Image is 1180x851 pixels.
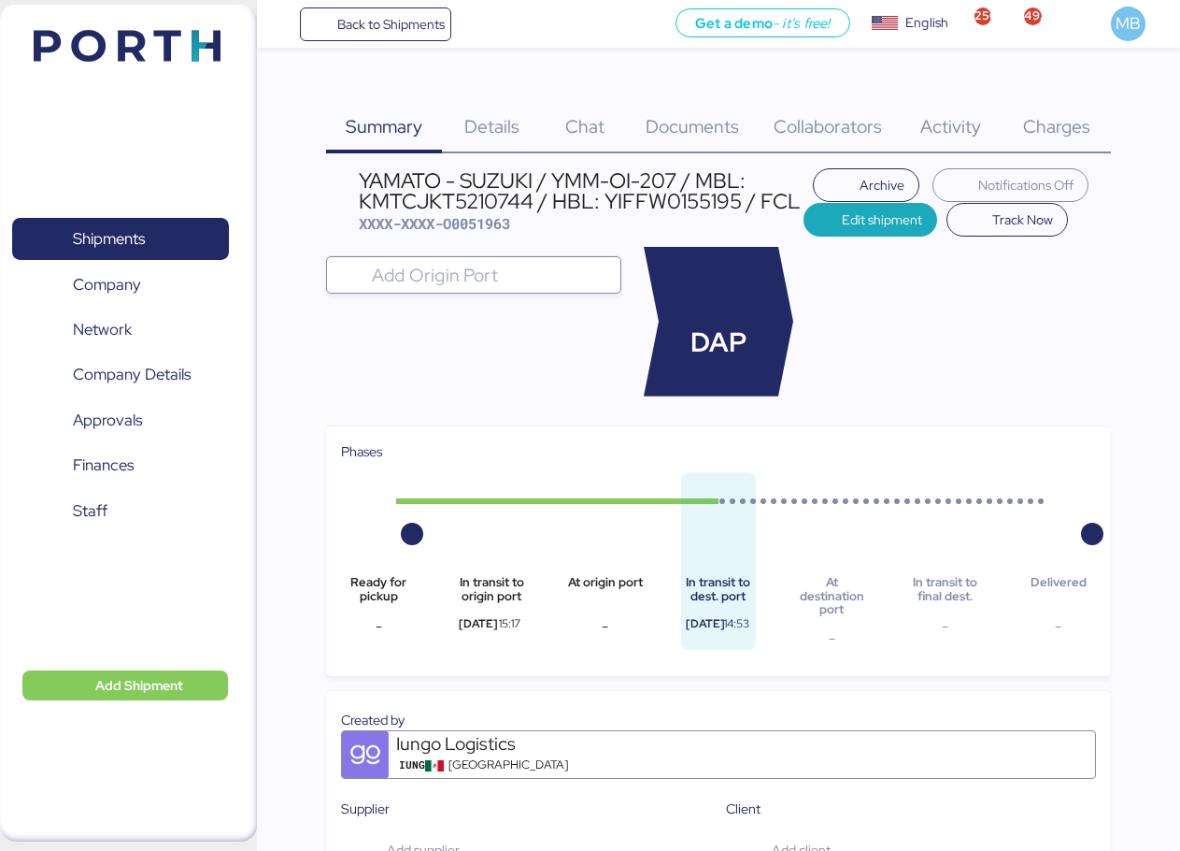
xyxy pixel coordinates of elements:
a: Staff [12,490,229,533]
div: - [1021,615,1096,638]
div: At destination port [794,576,869,616]
div: - [908,615,983,638]
div: YAMATO - SUZUKI / YMM-OI-207 / MBL: KMTCJKT5210744 / HBL: YIFFW0155195 / FCL [359,170,803,212]
span: XXXX-XXXX-O0051963 [359,214,510,233]
span: Company [73,271,141,298]
a: Back to Shipments [300,7,452,41]
span: Chat [565,114,604,138]
button: Track Now [946,203,1069,237]
button: Add Shipment [22,671,228,700]
div: 15:17 [491,615,530,632]
span: Details [464,114,519,138]
span: Activity [920,114,981,138]
span: Track Now [992,209,1053,231]
button: Menu [268,8,300,40]
span: Notifications Off [978,174,1073,196]
span: Documents [646,114,739,138]
div: In transit to origin port [454,576,529,603]
span: Network [73,316,132,343]
input: Add Origin Port [368,264,613,286]
span: Staff [73,498,107,525]
a: Shipments [12,218,229,261]
span: Collaborators [774,114,882,138]
span: Company Details [73,361,191,388]
div: [DATE] [454,615,503,632]
div: Created by [341,710,1096,730]
span: Back to Shipments [337,13,445,36]
span: DAP [690,323,746,363]
div: Delivered [1021,576,1096,603]
button: Archive [813,168,919,202]
span: MB [1116,11,1141,36]
div: - [341,615,416,638]
span: [GEOGRAPHIC_DATA] [448,757,568,774]
button: Notifications Off [932,168,1089,202]
span: Approvals [73,407,142,434]
span: Summary [346,114,422,138]
div: Phases [341,441,1096,462]
a: Company [12,263,229,306]
span: Add Shipment [95,674,183,697]
button: Edit shipment [803,203,937,237]
a: Network [12,309,229,352]
div: Iungo Logistics [396,731,620,757]
span: Finances [73,452,134,479]
div: At origin port [568,576,643,603]
div: - [568,615,643,638]
div: - [794,627,869,650]
div: English [905,13,948,33]
span: Shipments [73,225,145,252]
div: 14:53 [718,615,756,632]
div: In transit to final dest. [908,576,983,603]
span: Edit shipment [842,209,922,231]
a: Company Details [12,353,229,397]
a: Approvals [12,399,229,442]
div: In transit to dest. port [681,576,756,603]
div: [DATE] [681,615,730,632]
div: Ready for pickup [341,576,416,603]
span: Archive [860,174,904,196]
a: Finances [12,444,229,487]
span: Charges [1023,114,1090,138]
